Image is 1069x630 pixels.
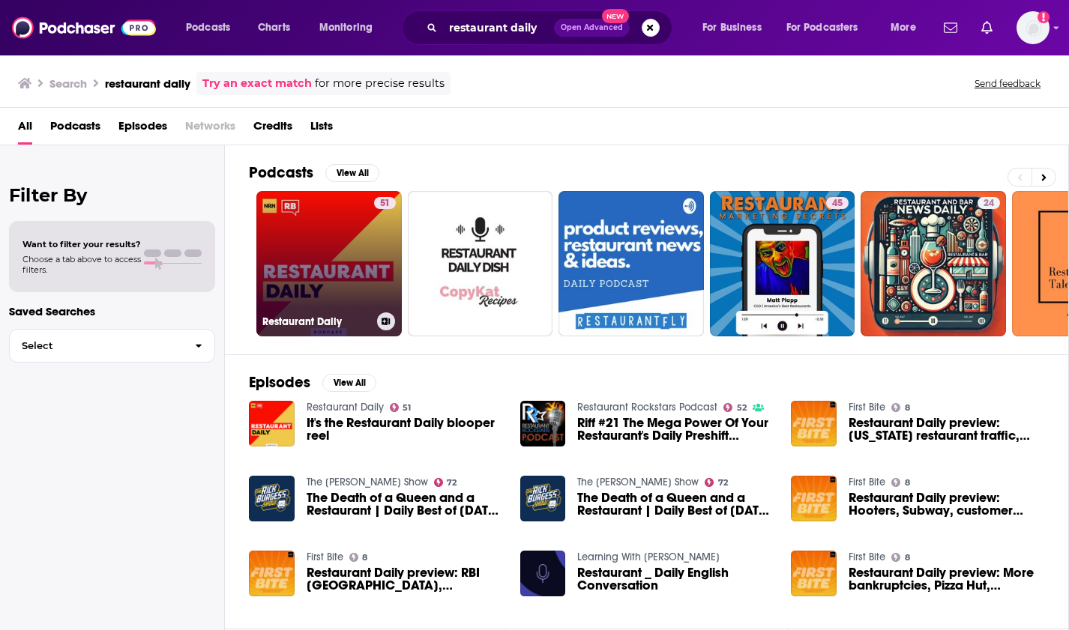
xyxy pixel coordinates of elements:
[520,401,566,446] img: Riff #21 The Mega Power Of Your Restaurant's Daily Preshift Meeting
[307,476,428,488] a: The Rick Burgess Show
[307,491,502,517] span: The Death of a Queen and a Restaurant | Daily Best of [DATE] | [PERSON_NAME] & Bubba
[777,16,880,40] button: open menu
[718,479,728,486] span: 72
[791,401,837,446] img: Restaurant Daily preview: California restaurant traffic, Boston Market, heat safety
[380,196,390,211] span: 51
[905,554,910,561] span: 8
[561,24,623,31] span: Open Advanced
[50,114,100,145] a: Podcasts
[832,196,843,211] span: 45
[307,491,502,517] a: The Death of a Queen and a Restaurant | Daily Best of September 14 | Rick & Bubba
[849,417,1044,442] span: Restaurant Daily preview: [US_STATE] restaurant traffic, [GEOGRAPHIC_DATA], heat safety
[315,75,445,92] span: for more precise results
[249,373,376,392] a: EpisodesView All
[786,17,858,38] span: For Podcasters
[692,16,780,40] button: open menu
[891,403,910,412] a: 8
[362,554,367,561] span: 8
[1017,11,1050,44] button: Show profile menu
[970,77,1045,90] button: Send feedback
[9,304,215,318] p: Saved Searches
[390,403,412,412] a: 51
[253,114,292,145] a: Credits
[309,16,392,40] button: open menu
[891,478,910,487] a: 8
[577,491,773,517] span: The Death of a Queen and a Restaurant | Daily Best of [DATE] | [PERSON_NAME] & Bubba
[307,551,343,563] a: First Bite
[319,17,373,38] span: Monitoring
[186,17,230,38] span: Podcasts
[905,405,910,411] span: 8
[12,13,156,42] a: Podchaser - Follow, Share and Rate Podcasts
[248,16,299,40] a: Charts
[249,163,313,182] h2: Podcasts
[349,553,368,562] a: 8
[702,17,762,38] span: For Business
[849,476,885,488] a: First Bite
[520,476,566,521] img: The Death of a Queen and a Restaurant | Daily Best of September 14 | Rick & Bubba
[258,17,290,38] span: Charts
[849,566,1044,592] a: Restaurant Daily preview: More bankruptcies, Pizza Hut, Rubio's
[577,551,720,563] a: Learning With Carrie
[826,197,849,209] a: 45
[374,197,396,209] a: 51
[49,76,87,91] h3: Search
[249,476,295,521] a: The Death of a Queen and a Restaurant | Daily Best of September 14 | Rick & Bubba
[849,401,885,414] a: First Bite
[443,16,554,40] input: Search podcasts, credits, & more...
[262,315,371,328] h3: Restaurant Daily
[791,551,837,596] img: Restaurant Daily preview: More bankruptcies, Pizza Hut, Rubio's
[307,417,502,442] a: It's the Restaurant Daily blooper reel
[984,196,994,211] span: 24
[307,566,502,592] a: Restaurant Daily preview: RBI China, Craveworthy Brands, Chipotle
[710,191,855,336] a: 45
[1017,11,1050,44] span: Logged in as htibbitts
[118,114,167,145] span: Episodes
[307,401,384,414] a: Restaurant Daily
[577,566,773,592] a: Restaurant _ Daily English Conversation
[10,341,183,351] span: Select
[9,184,215,206] h2: Filter By
[310,114,333,145] a: Lists
[307,566,502,592] span: Restaurant Daily preview: RBI [GEOGRAPHIC_DATA], Craveworthy Brands, Chipotle
[577,491,773,517] a: The Death of a Queen and a Restaurant | Daily Best of September 14 | Rick & Bubba
[1017,11,1050,44] img: User Profile
[185,114,235,145] span: Networks
[249,373,310,392] h2: Episodes
[602,9,629,23] span: New
[577,417,773,442] a: Riff #21 The Mega Power Of Your Restaurant's Daily Preshift Meeting
[249,551,295,596] a: Restaurant Daily preview: RBI China, Craveworthy Brands, Chipotle
[554,19,630,37] button: Open AdvancedNew
[849,491,1044,517] span: Restaurant Daily preview: Hooters, Subway, customer satisfaction
[975,15,999,40] a: Show notifications dropdown
[880,16,935,40] button: open menu
[791,476,837,521] img: Restaurant Daily preview: Hooters, Subway, customer satisfaction
[891,17,916,38] span: More
[737,405,747,411] span: 52
[175,16,250,40] button: open menu
[1038,11,1050,23] svg: Add a profile image
[978,197,1000,209] a: 24
[891,553,910,562] a: 8
[577,476,699,488] a: The Rick Burgess Show
[520,551,566,596] a: Restaurant _ Daily English Conversation
[9,329,215,363] button: Select
[705,478,728,487] a: 72
[447,479,457,486] span: 72
[849,566,1044,592] span: Restaurant Daily preview: More bankruptcies, Pizza Hut, [PERSON_NAME]
[723,403,747,412] a: 52
[322,374,376,392] button: View All
[416,10,687,45] div: Search podcasts, credits, & more...
[18,114,32,145] a: All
